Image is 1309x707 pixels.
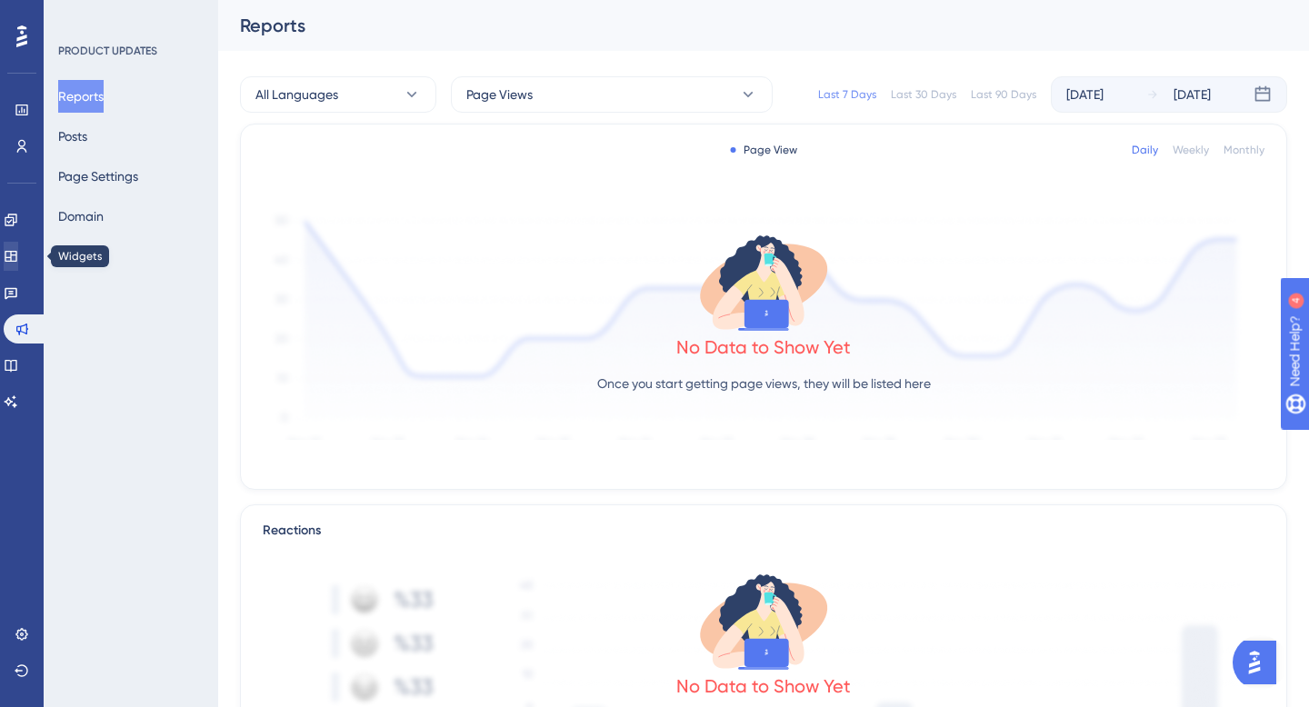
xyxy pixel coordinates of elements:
div: PRODUCT UPDATES [58,44,157,58]
button: Page Views [451,76,773,113]
div: Last 30 Days [891,87,956,102]
div: Daily [1132,143,1158,157]
div: Last 90 Days [971,87,1036,102]
button: All Languages [240,76,436,113]
div: [DATE] [1066,84,1104,105]
div: Reports [240,13,1242,38]
div: Monthly [1224,143,1264,157]
div: 4 [126,9,132,24]
div: Last 7 Days [818,87,876,102]
p: Once you start getting page views, they will be listed here [597,373,931,394]
div: [DATE] [1174,84,1211,105]
div: Page View [731,143,797,157]
button: Posts [58,120,87,153]
div: No Data to Show Yet [676,673,851,699]
div: No Data to Show Yet [676,334,851,360]
button: Page Settings [58,160,138,193]
div: Reactions [263,520,1264,542]
span: All Languages [255,84,338,105]
button: Reports [58,80,104,113]
span: Need Help? [43,5,114,26]
button: Domain [58,200,104,233]
iframe: UserGuiding AI Assistant Launcher [1233,635,1287,690]
div: Weekly [1173,143,1209,157]
span: Page Views [466,84,533,105]
button: Access [58,240,99,273]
